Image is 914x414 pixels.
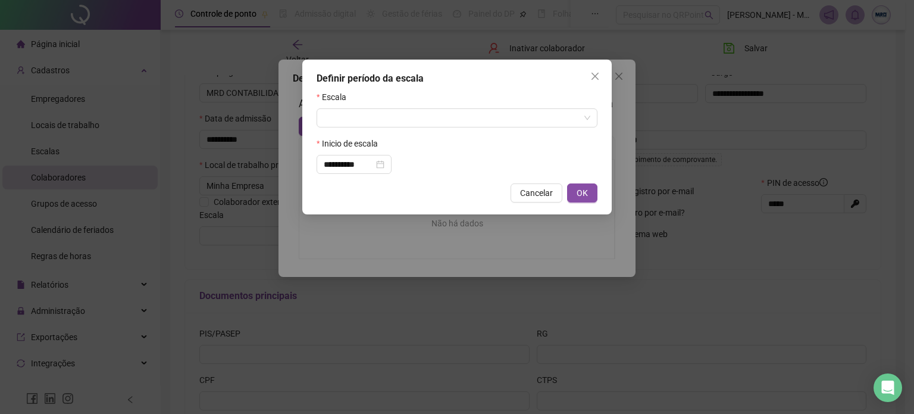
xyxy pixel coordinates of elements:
div: Definir período da escala [317,71,597,86]
span: OK [577,186,588,200]
div: Open Intercom Messenger [874,373,902,402]
span: close [590,71,600,81]
button: OK [567,183,597,203]
label: Escala [317,91,354,104]
span: Cancelar [520,186,553,200]
button: Close [586,67,605,86]
button: Cancelar [511,183,562,203]
label: Inicio de escala [317,137,386,150]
